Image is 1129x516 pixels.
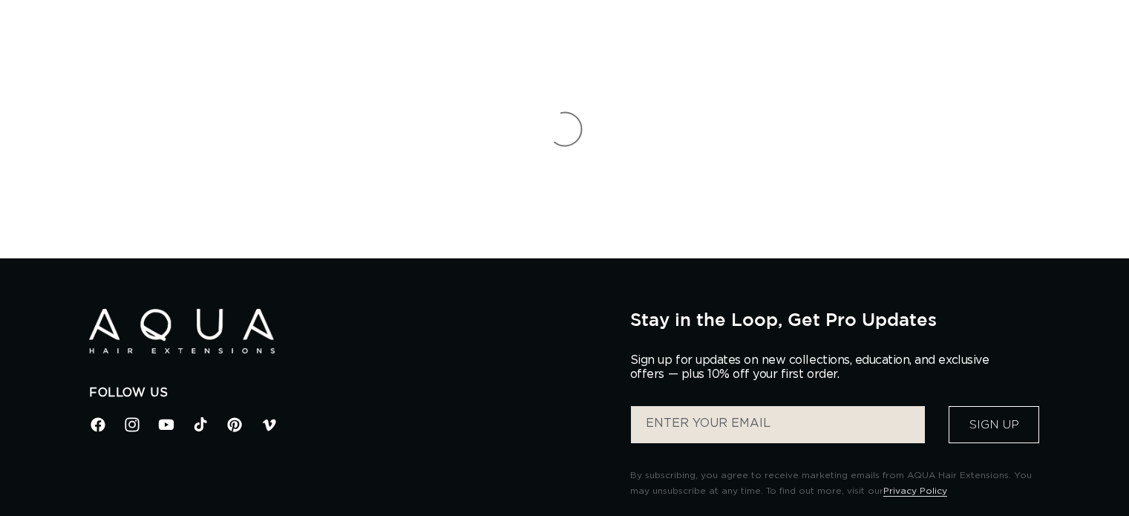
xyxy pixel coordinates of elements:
a: Privacy Policy [883,486,947,495]
img: Aqua Hair Extensions [89,309,275,354]
p: Sign up for updates on new collections, education, and exclusive offers — plus 10% off your first... [630,353,1001,382]
h2: Stay in the Loop, Get Pro Updates [630,309,1040,330]
input: ENTER YOUR EMAIL [631,406,925,443]
h2: Follow Us [89,385,608,401]
p: By subscribing, you agree to receive marketing emails from AQUA Hair Extensions. You may unsubscr... [630,468,1040,500]
button: Sign Up [949,406,1039,443]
